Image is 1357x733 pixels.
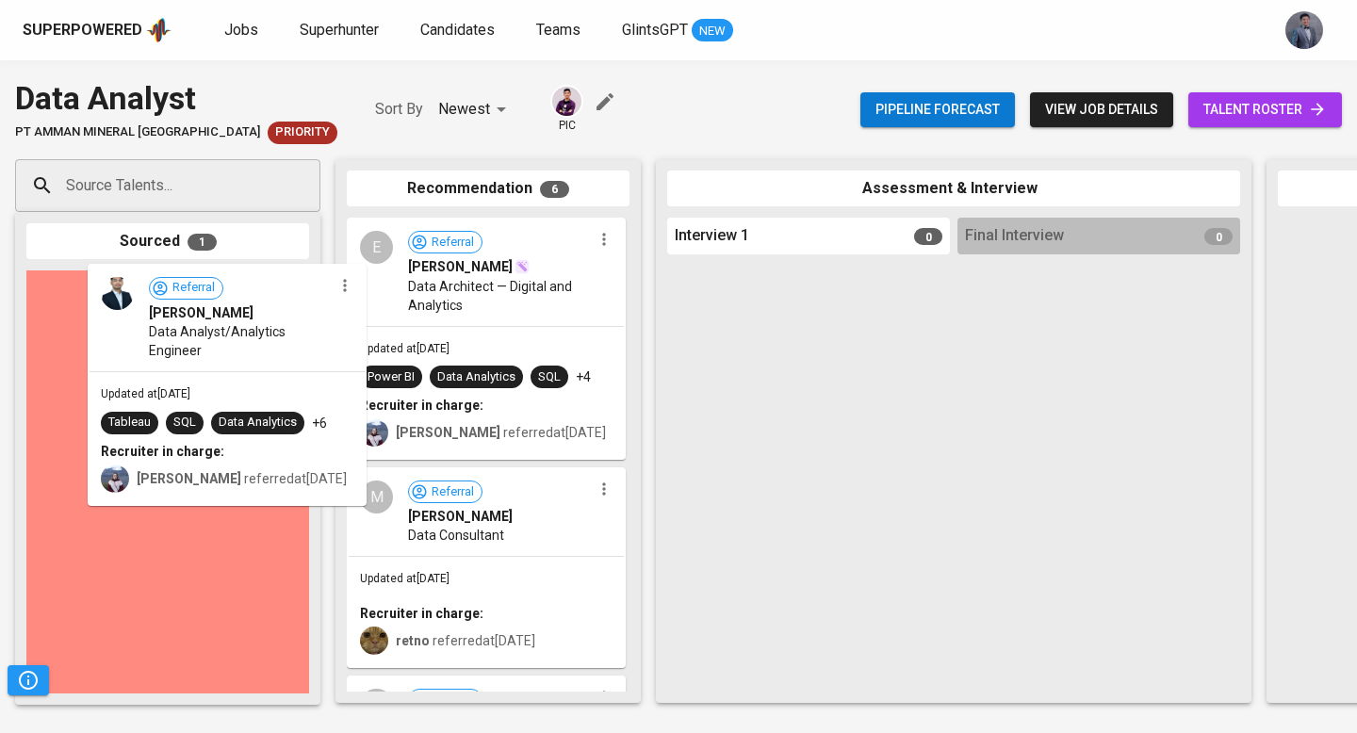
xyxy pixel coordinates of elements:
[536,21,580,39] span: Teams
[1203,98,1327,122] span: talent roster
[860,92,1015,127] button: Pipeline forecast
[26,223,309,260] div: Sourced
[15,123,260,141] span: PT Amman Mineral [GEOGRAPHIC_DATA]
[550,85,583,134] div: pic
[188,234,217,251] span: 1
[224,19,262,42] a: Jobs
[268,122,337,144] div: New Job received from Demand Team
[8,665,49,695] button: Pipeline Triggers
[667,171,1240,207] div: Assessment & Interview
[300,21,379,39] span: Superhunter
[224,21,258,39] span: Jobs
[622,19,733,42] a: GlintsGPT NEW
[1030,92,1173,127] button: view job details
[622,21,688,39] span: GlintsGPT
[375,98,423,121] p: Sort By
[420,21,495,39] span: Candidates
[23,16,172,44] a: Superpoweredapp logo
[540,181,569,198] span: 6
[1204,228,1233,245] span: 0
[268,123,337,141] span: Priority
[914,228,942,245] span: 0
[347,171,629,207] div: Recommendation
[965,225,1064,247] span: Final Interview
[875,98,1000,122] span: Pipeline forecast
[438,98,490,121] p: Newest
[300,19,383,42] a: Superhunter
[15,75,337,122] div: Data Analyst
[1285,11,1323,49] img: jhon@glints.com
[146,16,172,44] img: app logo
[675,225,749,247] span: Interview 1
[23,20,142,41] div: Superpowered
[438,92,513,127] div: Newest
[1188,92,1342,127] a: talent roster
[536,19,584,42] a: Teams
[420,19,499,42] a: Candidates
[1045,98,1158,122] span: view job details
[310,184,314,187] button: Open
[552,87,581,116] img: erwin@glints.com
[692,22,733,41] span: NEW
